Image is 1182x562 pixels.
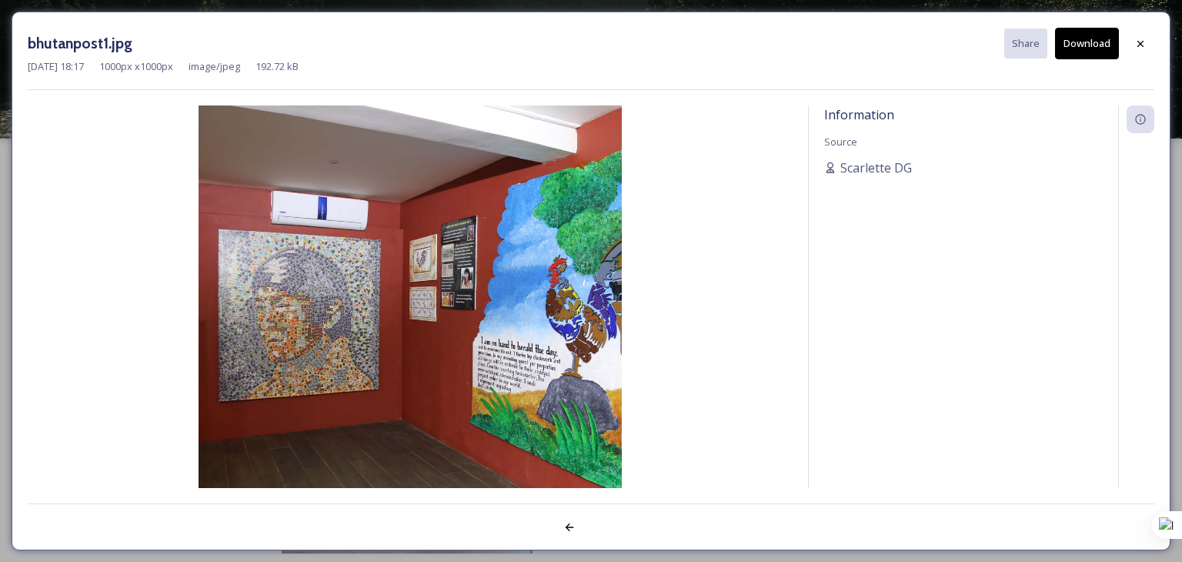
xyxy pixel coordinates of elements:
span: Information [824,106,894,123]
button: Download [1055,28,1119,59]
button: Share [1004,28,1047,59]
span: 1000 px x 1000 px [99,59,173,74]
span: Source [824,135,857,149]
h3: bhutanpost1.jpg [28,32,132,55]
span: 192.72 kB [255,59,299,74]
span: [DATE] 18:17 [28,59,84,74]
img: bhutanpost1.jpg [28,105,793,529]
span: image/jpeg [189,59,240,74]
span: Scarlette DG [840,159,912,177]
